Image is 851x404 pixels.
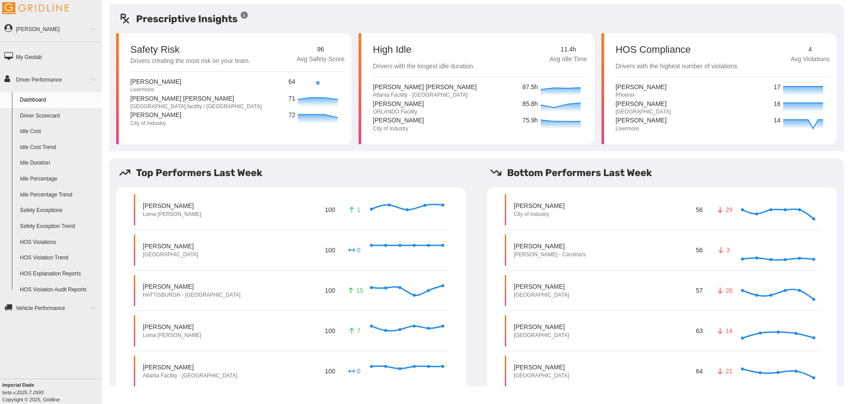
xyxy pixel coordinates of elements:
p: Drivers creating the most risk on your team. [130,56,250,66]
p: Livermore [130,86,181,94]
a: HOS Violations [16,235,102,251]
p: 87.5h [523,82,539,92]
p: 64 [289,77,296,87]
p: City of Industry [373,125,424,133]
p: 64 [694,365,704,377]
p: 14 [773,116,781,126]
p: 63 [694,325,704,337]
p: 17 [773,82,781,92]
p: [PERSON_NAME] [616,82,667,91]
p: 3 [716,246,730,255]
p: [PERSON_NAME] - Carolina's [514,251,586,259]
a: Idle Percentage Trend [16,187,102,203]
a: HOS Explanation Reports [16,266,102,282]
p: 4 [791,45,830,55]
p: [PERSON_NAME] [616,99,671,108]
p: Loma [PERSON_NAME] [143,211,201,218]
p: Livermore [616,125,667,133]
p: 96 [297,45,344,55]
a: HOS Violation Audit Reports [16,282,102,298]
p: [PERSON_NAME] [514,282,569,291]
p: Avg Safety Score [297,55,344,64]
p: 11.4h [550,45,587,55]
p: [PERSON_NAME] [514,322,569,331]
p: [PERSON_NAME] [PERSON_NAME] [130,94,262,103]
p: 100 [323,365,336,377]
p: 14 [716,326,730,335]
h5: Top Performers Last Week [119,165,473,180]
p: High Idle [373,45,475,55]
p: [PERSON_NAME] [373,99,424,108]
a: Idle Cost Trend [16,140,102,156]
p: 7 [347,326,361,335]
a: Idle Percentage [16,171,102,187]
p: 75.9h [523,116,539,126]
p: [PERSON_NAME] [514,363,569,372]
p: 100 [323,244,336,256]
p: [GEOGRAPHIC_DATA] facility / [GEOGRAPHIC_DATA] [130,103,262,110]
p: [GEOGRAPHIC_DATA] [616,108,671,116]
p: 28 [716,286,730,295]
p: 21 [716,367,730,376]
a: Idle Duration [16,155,102,171]
p: HATTISBURGH - [GEOGRAPHIC_DATA] [143,291,241,299]
p: [GEOGRAPHIC_DATA] [514,332,569,339]
p: [PERSON_NAME] [130,77,181,86]
p: Atlanta Facility - [GEOGRAPHIC_DATA] [143,372,238,380]
p: Drivers with the highest number of violations. [616,62,739,71]
p: Atlanta Facility - [GEOGRAPHIC_DATA] [373,91,476,99]
p: [PERSON_NAME] [143,201,201,210]
p: [PERSON_NAME] [616,116,667,125]
a: Driver Scorecard [16,108,102,124]
p: Safety Risk [130,45,180,55]
p: [PERSON_NAME] [514,242,586,251]
p: [PERSON_NAME] [514,201,565,210]
p: City of Industry [130,120,181,127]
p: Loma [PERSON_NAME] [143,332,201,339]
a: HOS Violation Trend [16,250,102,266]
p: HOS Compliance [616,45,739,55]
div: Copyright © 2025, Gridline [2,381,102,403]
p: Avg Violations [791,55,830,64]
p: 0 [347,367,361,376]
p: 56 [694,244,704,256]
a: Safety Exception Trend [16,219,102,235]
p: 100 [323,325,336,337]
p: [GEOGRAPHIC_DATA] [514,372,569,380]
p: [PERSON_NAME] [143,282,241,291]
p: [PERSON_NAME] [143,363,238,372]
p: [GEOGRAPHIC_DATA] [143,251,198,259]
p: 57 [694,284,704,296]
p: 0 [347,246,361,255]
a: Dashboard [16,92,102,108]
p: [PERSON_NAME] [130,110,181,119]
a: Safety Exceptions [16,203,102,219]
img: Gridline [2,2,69,14]
p: City of Industry [514,211,565,218]
p: Phoenix [616,91,667,99]
p: 29 [716,205,730,214]
p: 71 [289,94,296,104]
p: 85.8h [523,99,539,109]
p: 16 [773,99,781,109]
p: 56 [694,204,704,216]
p: Drivers with the longest idle duration. [373,62,475,71]
p: 100 [323,284,336,296]
h5: Prescriptive Insights [119,12,249,26]
p: [PERSON_NAME] [PERSON_NAME] [373,82,476,91]
h5: Bottom Performers Last Week [490,165,844,180]
p: [PERSON_NAME] [143,322,201,331]
a: Idle Cost [16,124,102,140]
p: 1 [347,205,361,214]
p: ORLANDO Facility [373,108,424,116]
b: Imperial Dade [2,382,34,388]
p: 15 [347,286,361,295]
p: Avg Idle Time [550,55,587,64]
p: [PERSON_NAME] [143,242,198,251]
p: 100 [323,204,336,216]
i: beta v.2025.7.2993 [2,390,43,395]
p: 72 [289,110,296,120]
p: [GEOGRAPHIC_DATA] [514,291,569,299]
p: [PERSON_NAME] [373,116,424,125]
